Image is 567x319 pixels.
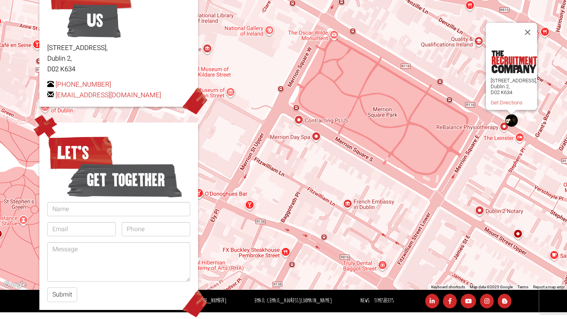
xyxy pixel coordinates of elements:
a: Open this area in Google Maps (opens a new window) [2,280,28,290]
a: [PHONE_NUMBER] [56,80,111,89]
a: News [360,297,369,304]
input: Phone [122,222,190,236]
p: [STREET_ADDRESS], Dublin 2, D02 K634 [491,78,537,95]
span: Us [67,1,121,40]
a: Get Directions [491,100,523,106]
a: Terms (opens in new tab) [517,285,528,289]
input: Name [47,202,190,216]
button: Keyboard shortcuts [431,284,465,290]
span: get together [67,160,182,200]
input: Email [47,222,116,236]
li: Email: [252,295,334,307]
div: The Recruitment Company [505,114,518,127]
a: Report a map error [533,285,565,289]
a: [EMAIL_ADDRESS][DOMAIN_NAME] [56,90,161,100]
img: the-recruitment-company.png [491,50,537,73]
a: Timesheets [374,297,394,304]
p: [STREET_ADDRESS], Dublin 2, D02 K634 [47,43,190,75]
a: [PHONE_NUMBER] [195,297,226,304]
img: Google [2,280,28,290]
button: Close [518,23,537,42]
a: [EMAIL_ADDRESS][DOMAIN_NAME] [267,297,332,304]
span: Map data ©2025 Google [470,285,513,289]
span: Let’s [47,133,114,172]
button: Submit [47,287,77,302]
